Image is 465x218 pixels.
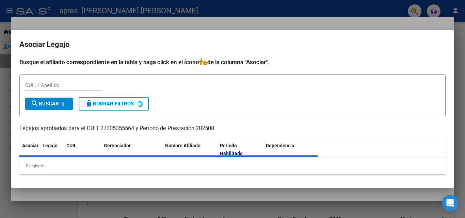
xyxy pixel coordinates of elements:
span: Legajo [43,143,58,148]
datatable-header-cell: Periodo Habilitado [217,138,263,161]
span: Dependencia [266,143,294,148]
h2: Asociar Legajo [19,38,446,51]
span: CUIL [66,143,77,148]
datatable-header-cell: Asociar [19,138,40,161]
div: 0 registros [19,157,446,174]
button: Buscar [25,98,73,110]
datatable-header-cell: Nombre Afiliado [162,138,217,161]
span: Buscar [31,101,59,107]
datatable-header-cell: Gerenciador [101,138,162,161]
mat-icon: search [31,99,39,107]
button: Borrar Filtros [79,97,149,111]
mat-icon: delete [85,99,93,107]
datatable-header-cell: CUIL [64,138,101,161]
span: Nombre Afiliado [165,143,201,148]
div: Open Intercom Messenger [442,195,458,211]
datatable-header-cell: Legajo [40,138,64,161]
span: Asociar [22,143,38,148]
datatable-header-cell: Dependencia [263,138,318,161]
span: Gerenciador [104,143,131,148]
h4: Busque el afiliado correspondiente en la tabla y haga click en el ícono de la columna "Asociar". [19,58,446,67]
span: Borrar Filtros [85,101,134,107]
span: Periodo Habilitado [220,143,243,156]
p: Legajos aprobados para el CUIT 27305355564 y Período de Prestación 202508 [19,124,446,133]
